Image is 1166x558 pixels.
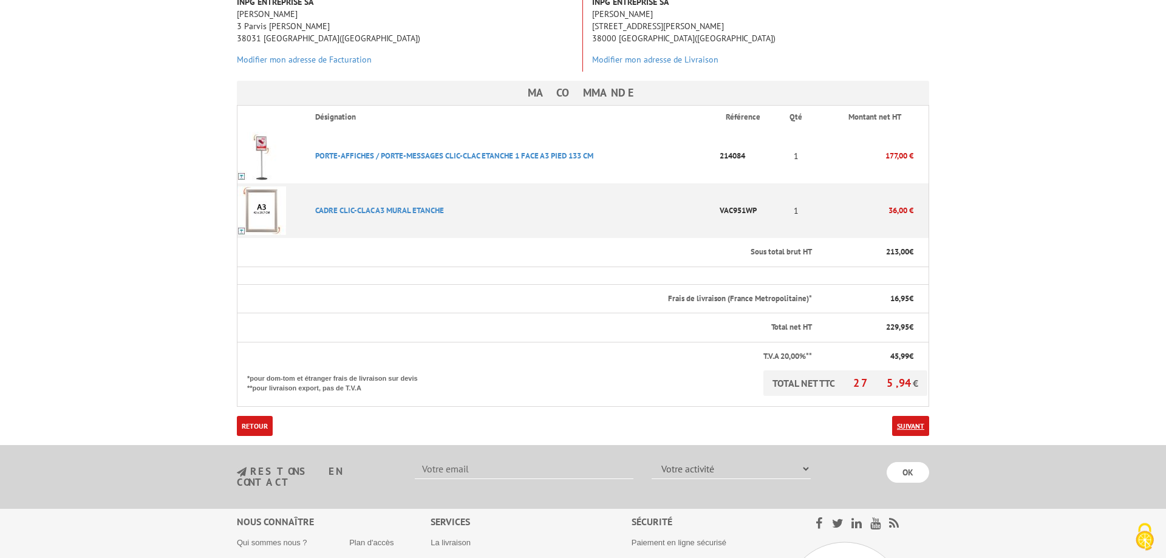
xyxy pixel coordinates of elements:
th: Référence [716,106,780,129]
th: Qté [780,106,813,129]
th: Frais de livraison (France Metropolitaine)* [237,284,813,313]
h3: Ma commande [237,81,929,105]
a: Retour [237,416,273,436]
p: 36,00 € [813,200,913,221]
p: € [823,247,913,258]
td: 1 [780,183,813,238]
a: Qui sommes nous ? [237,538,307,547]
img: PORTE-AFFICHES / PORTE-MESSAGES CLIC-CLAC ETANCHE 1 FACE A3 PIED 133 CM [237,132,286,180]
p: VAC951WP [716,200,780,221]
td: 1 [780,129,813,183]
th: Total net HT [237,313,813,342]
p: 177,00 € [813,145,913,166]
img: Cookies (fenêtre modale) [1130,522,1160,552]
th: Sous total brut HT [237,238,813,267]
p: 214084 [716,145,780,166]
span: 229,95 [886,322,909,332]
a: Modifier mon adresse de Livraison [592,54,718,65]
a: La livraison [431,538,471,547]
img: newsletter.jpg [237,467,247,477]
a: Plan d'accès [349,538,394,547]
input: Votre email [415,458,633,479]
button: Cookies (fenêtre modale) [1123,517,1166,558]
div: Nous connaître [237,515,431,529]
p: € [823,351,913,362]
p: TOTAL NET TTC € [763,370,927,396]
a: Modifier mon adresse de Facturation [237,54,372,65]
span: 275,94 [853,376,913,390]
span: 213,00 [886,247,909,257]
a: Paiement en ligne sécurisé [632,538,726,547]
p: *pour dom-tom et étranger frais de livraison sur devis **pour livraison export, pas de T.V.A [247,370,429,393]
p: Montant net HT [823,112,927,123]
span: 45,99 [890,351,909,361]
img: CADRE CLIC-CLAC A3 MURAL ETANCHE [237,186,286,235]
span: 16,95 [890,293,909,304]
p: € [823,293,913,305]
p: T.V.A 20,00%** [247,351,812,362]
a: PORTE-AFFICHES / PORTE-MESSAGES CLIC-CLAC ETANCHE 1 FACE A3 PIED 133 CM [315,151,593,161]
h3: restons en contact [237,466,397,488]
div: Services [431,515,632,529]
p: € [823,322,913,333]
input: OK [887,462,929,483]
a: CADRE CLIC-CLAC A3 MURAL ETANCHE [315,205,444,216]
th: Désignation [305,106,716,129]
a: Suivant [892,416,929,436]
div: Sécurité [632,515,784,529]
